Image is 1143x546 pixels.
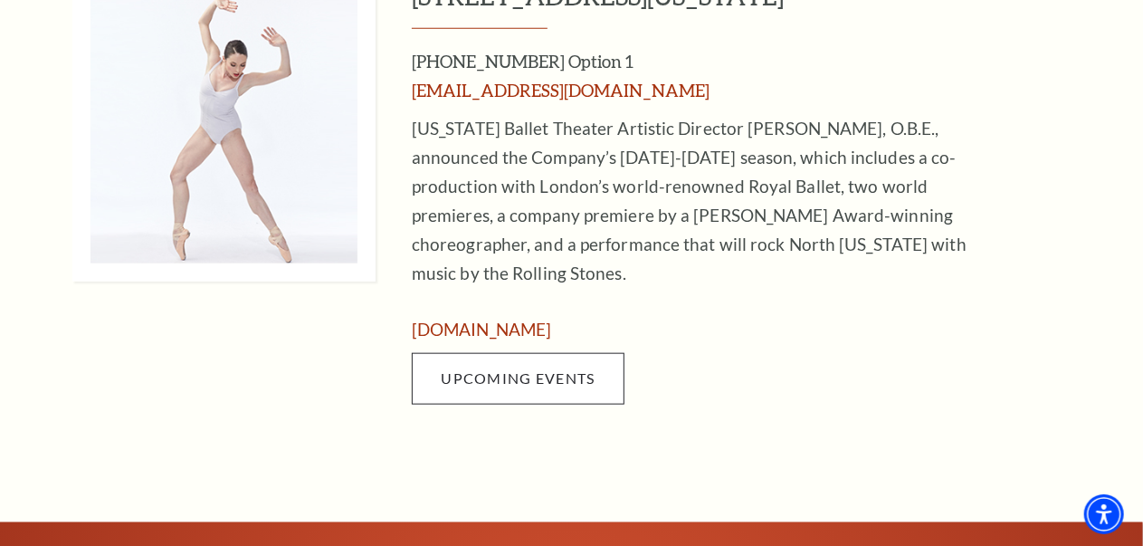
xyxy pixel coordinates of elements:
[412,353,624,404] a: Upcoming Events
[441,369,595,387] span: Upcoming Events
[412,47,1000,105] h3: [PHONE_NUMBER] Option 1
[412,319,551,340] a: [DOMAIN_NAME]
[412,80,710,101] a: [EMAIL_ADDRESS][DOMAIN_NAME]
[1084,494,1124,534] div: Accessibility Menu
[412,114,1000,288] p: [US_STATE] Ballet Theater Artistic Director [PERSON_NAME], O.B.E., announced the Company’s [DATE]...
